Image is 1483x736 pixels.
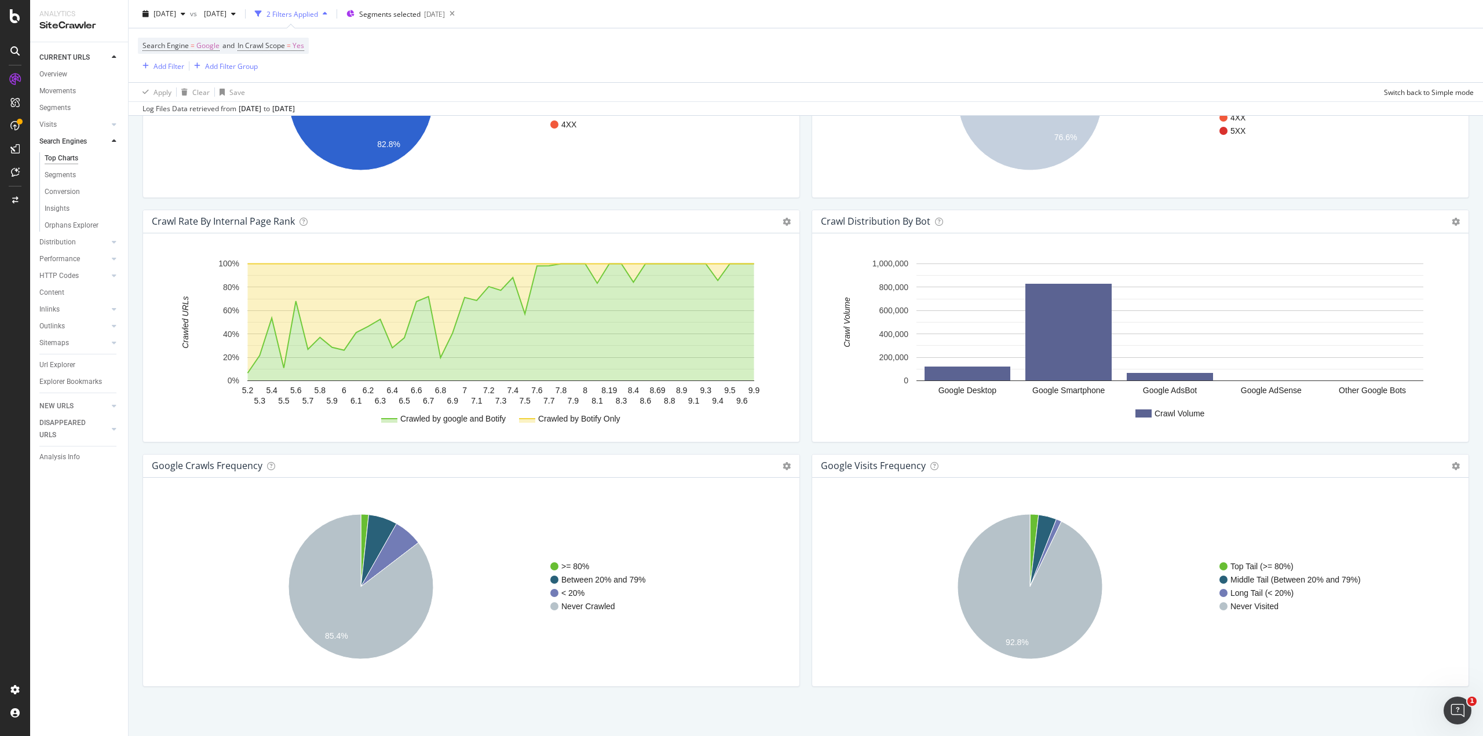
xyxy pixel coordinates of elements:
[676,386,688,395] text: 8.9
[591,396,603,405] text: 8.1
[1241,386,1302,395] text: Google AdSense
[556,386,567,395] text: 7.8
[39,337,108,349] a: Sitemaps
[879,283,908,292] text: 800,000
[45,219,120,232] a: Orphans Explorer
[205,61,258,71] div: Add Filter Group
[748,386,760,395] text: 9.9
[287,41,291,50] span: =
[879,306,908,315] text: 600,000
[250,5,332,23] button: 2 Filters Applied
[315,386,326,395] text: 5.8
[39,303,60,316] div: Inlinks
[640,396,651,405] text: 8.6
[712,396,724,405] text: 9.4
[1339,386,1406,395] text: Other Google Bots
[424,9,445,19] div: [DATE]
[326,396,338,405] text: 5.9
[821,458,926,474] h4: google Visits Frequency
[189,59,258,73] button: Add Filter Group
[39,287,64,299] div: Content
[561,602,615,611] text: Never Crawled
[462,386,467,395] text: 7
[1143,386,1197,395] text: Google AdsBot
[1230,113,1246,122] text: 4XX
[238,41,285,50] span: In Crawl Scope
[447,396,459,405] text: 6.9
[39,451,80,463] div: Analysis Info
[39,236,76,248] div: Distribution
[293,38,304,54] span: Yes
[821,252,1455,433] svg: A chart.
[152,496,786,677] svg: A chart.
[39,253,108,265] a: Performance
[700,386,712,395] text: 9.3
[45,169,120,181] a: Segments
[363,386,374,395] text: 6.2
[1230,602,1279,611] text: Never Visited
[495,396,507,405] text: 7.3
[471,396,483,405] text: 7.1
[561,588,585,598] text: < 20%
[649,386,665,395] text: 8.69
[239,104,261,114] div: [DATE]
[39,359,120,371] a: Url Explorer
[242,386,254,395] text: 5.2
[938,386,997,395] text: Google Desktop
[45,152,78,164] div: Top Charts
[229,87,245,97] div: Save
[39,68,120,80] a: Overview
[154,61,184,71] div: Add Filter
[39,400,74,412] div: NEW URLS
[1230,126,1246,136] text: 5XX
[561,575,646,584] text: Between 20% and 79%
[228,376,239,386] text: 0%
[39,270,79,282] div: HTTP Codes
[143,104,295,114] div: Log Files Data retrieved from to
[342,386,346,395] text: 6
[39,253,80,265] div: Performance
[138,59,184,73] button: Add Filter
[45,219,98,232] div: Orphans Explorer
[400,414,506,423] text: Crawled by google and Botify
[507,386,519,395] text: 7.4
[39,337,69,349] div: Sitemaps
[423,396,434,405] text: 6.7
[181,296,190,349] text: Crawled URLs
[904,376,908,386] text: 0
[154,87,171,97] div: Apply
[325,631,348,640] text: 85.4%
[191,41,195,50] span: =
[192,87,210,97] div: Clear
[1452,462,1460,470] i: Options
[519,396,531,405] text: 7.5
[39,320,108,332] a: Outlinks
[531,386,543,395] text: 7.6
[342,5,445,23] button: Segments selected[DATE]
[152,252,786,433] svg: A chart.
[377,140,400,149] text: 82.8%
[215,83,245,101] button: Save
[561,120,577,129] text: 4XX
[879,353,908,362] text: 200,000
[152,458,262,474] h4: google Crawls Frequency
[821,214,930,229] h4: Crawl Distribution By Bot
[1444,697,1471,724] iframe: Intercom live chat
[872,259,908,269] text: 1,000,000
[272,104,295,114] div: [DATE]
[199,5,240,23] button: [DATE]
[375,396,386,405] text: 6.3
[45,169,76,181] div: Segments
[39,136,108,148] a: Search Engines
[278,396,290,405] text: 5.5
[39,287,120,299] a: Content
[1467,697,1477,706] span: 1
[821,496,1455,677] div: A chart.
[616,396,627,405] text: 8.3
[266,386,277,395] text: 5.4
[879,329,908,339] text: 400,000
[386,386,398,395] text: 6.4
[254,396,266,405] text: 5.3
[45,203,120,215] a: Insights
